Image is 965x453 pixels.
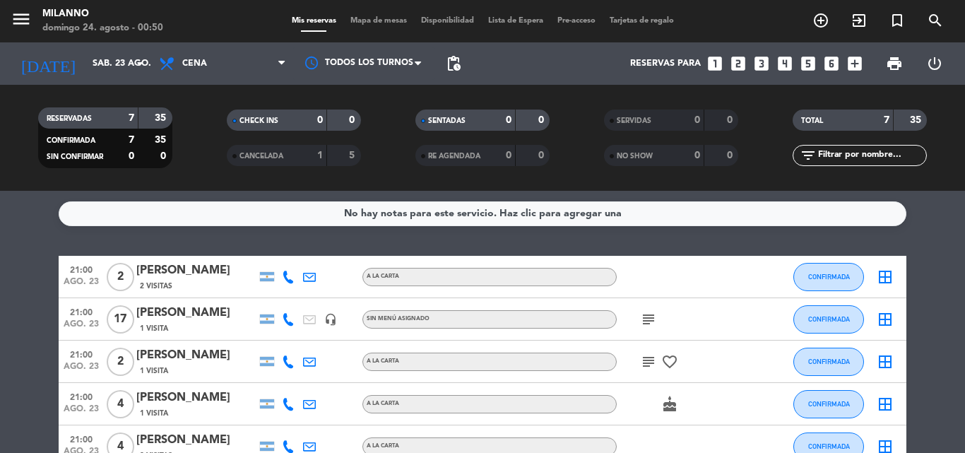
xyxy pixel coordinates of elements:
div: domingo 24. agosto - 00:50 [42,21,163,35]
div: [PERSON_NAME] [136,431,256,449]
span: CONFIRMADA [808,400,850,408]
span: Mapa de mesas [343,17,414,25]
strong: 7 [129,113,134,123]
span: SERVIDAS [617,117,651,124]
i: looks_one [706,54,724,73]
span: 2 [107,263,134,291]
button: CONFIRMADA [793,348,864,376]
div: [PERSON_NAME] [136,261,256,280]
strong: 0 [506,151,511,160]
span: CONFIRMADA [808,273,850,281]
button: CONFIRMADA [793,305,864,334]
i: looks_5 [799,54,817,73]
button: CONFIRMADA [793,263,864,291]
i: looks_4 [776,54,794,73]
span: 21:00 [64,261,99,277]
span: Pre-acceso [550,17,603,25]
i: looks_3 [752,54,771,73]
strong: 0 [160,151,169,161]
i: border_all [877,269,894,286]
span: 4 [107,390,134,418]
i: arrow_drop_down [131,55,148,72]
span: ago. 23 [64,404,99,420]
span: NO SHOW [617,153,653,160]
span: Disponibilidad [414,17,481,25]
span: ago. 23 [64,277,99,293]
strong: 35 [155,113,169,123]
i: add_box [846,54,864,73]
strong: 35 [155,135,169,145]
span: Lista de Espera [481,17,550,25]
span: 21:00 [64,346,99,362]
span: 21:00 [64,388,99,404]
strong: 0 [129,151,134,161]
i: [DATE] [11,48,85,79]
div: [PERSON_NAME] [136,304,256,322]
strong: 5 [349,151,357,160]
strong: 0 [694,115,700,125]
button: menu [11,8,32,35]
span: Reservas para [630,59,701,69]
span: TOTAL [801,117,823,124]
span: 21:00 [64,303,99,319]
i: cake [661,396,678,413]
span: 17 [107,305,134,334]
i: border_all [877,353,894,370]
span: CONFIRMADA [808,358,850,365]
strong: 0 [538,115,547,125]
span: A LA CARTA [367,358,399,364]
span: ago. 23 [64,319,99,336]
span: Sin menú asignado [367,316,430,322]
i: subject [640,311,657,328]
div: [PERSON_NAME] [136,346,256,365]
span: CONFIRMADA [808,315,850,323]
i: turned_in_not [889,12,906,29]
span: 1 Visita [140,323,168,334]
span: Cena [182,59,207,69]
span: CONFIRMADA [47,137,95,144]
span: CHECK INS [239,117,278,124]
span: SIN CONFIRMAR [47,153,103,160]
i: exit_to_app [851,12,868,29]
i: filter_list [800,147,817,164]
i: looks_6 [822,54,841,73]
div: No hay notas para este servicio. Haz clic para agregar una [344,206,622,222]
strong: 0 [727,115,735,125]
span: 1 Visita [140,408,168,419]
i: menu [11,8,32,30]
strong: 0 [349,115,357,125]
i: favorite_border [661,353,678,370]
span: print [886,55,903,72]
i: border_all [877,396,894,413]
button: CONFIRMADA [793,390,864,418]
span: A LA CARTA [367,401,399,406]
span: Tarjetas de regalo [603,17,681,25]
strong: 1 [317,151,323,160]
span: CONFIRMADA [808,442,850,450]
span: 2 [107,348,134,376]
strong: 0 [694,151,700,160]
i: power_settings_new [926,55,943,72]
strong: 35 [910,115,924,125]
span: 21:00 [64,430,99,447]
span: RESERVADAS [47,115,92,122]
span: A LA CARTA [367,443,399,449]
strong: 0 [727,151,735,160]
span: pending_actions [445,55,462,72]
span: RE AGENDADA [428,153,480,160]
div: LOG OUT [914,42,954,85]
i: headset_mic [324,313,337,326]
strong: 7 [129,135,134,145]
div: [PERSON_NAME] [136,389,256,407]
strong: 0 [317,115,323,125]
i: subject [640,353,657,370]
input: Filtrar por nombre... [817,148,926,163]
strong: 7 [884,115,889,125]
i: border_all [877,311,894,328]
strong: 0 [506,115,511,125]
span: SENTADAS [428,117,466,124]
span: A LA CARTA [367,273,399,279]
i: looks_two [729,54,747,73]
i: add_circle_outline [812,12,829,29]
span: CANCELADA [239,153,283,160]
